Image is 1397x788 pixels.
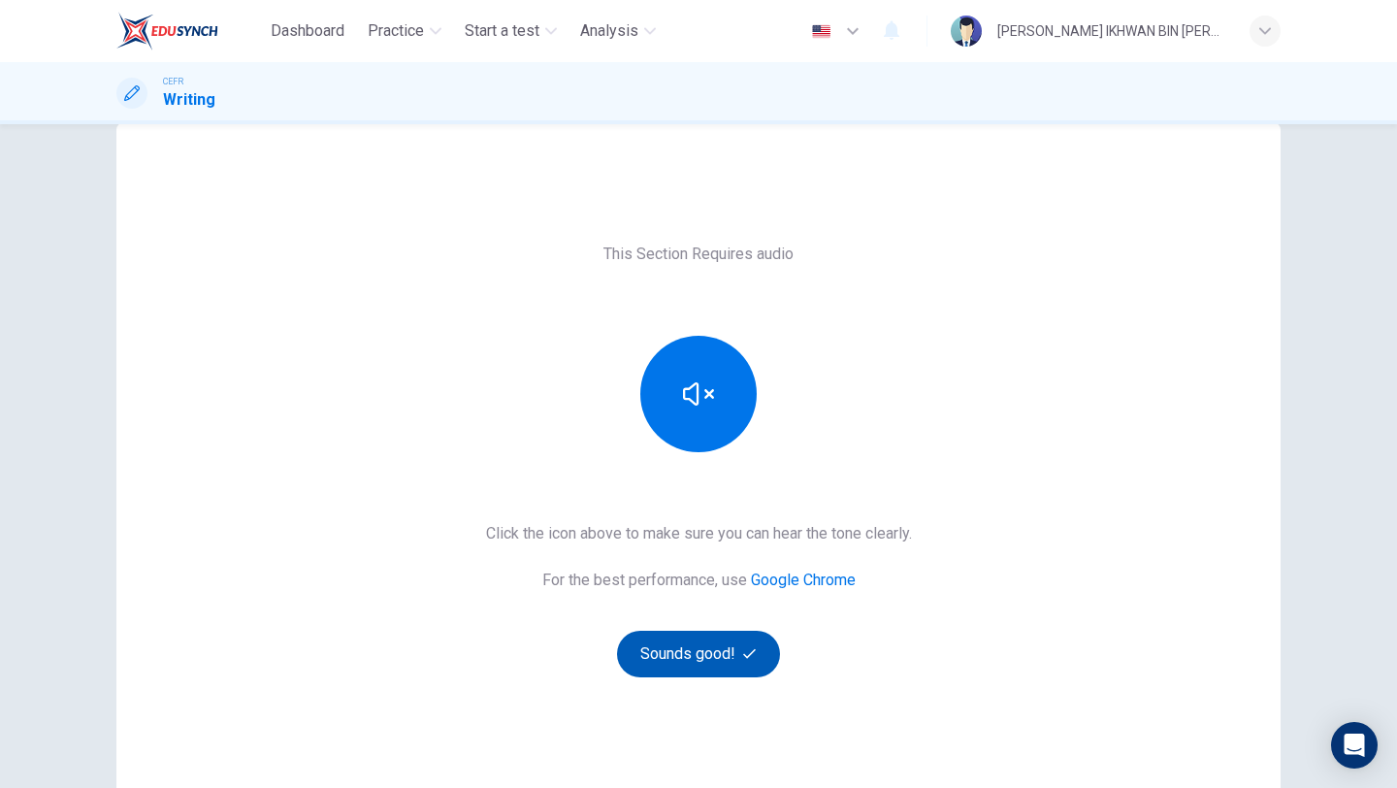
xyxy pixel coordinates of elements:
a: EduSynch logo [116,12,263,50]
button: Start a test [457,14,565,49]
button: Dashboard [263,14,352,49]
span: CEFR [163,75,183,88]
button: Analysis [572,14,664,49]
h1: Writing [163,88,215,112]
div: [PERSON_NAME] IKHWAN BIN [PERSON_NAME] [997,19,1226,43]
h6: This Section Requires audio [603,243,794,266]
a: Google Chrome [751,571,856,589]
h6: Click the icon above to make sure you can hear the tone clearly. [486,522,912,545]
span: Start a test [465,19,539,43]
img: EduSynch logo [116,12,218,50]
button: Sounds good! [617,631,780,677]
span: Dashboard [271,19,344,43]
span: Analysis [580,19,638,43]
img: en [809,24,833,39]
img: Profile picture [951,16,982,47]
div: Open Intercom Messenger [1331,722,1378,769]
h6: For the best performance, use [542,569,856,592]
button: Practice [360,14,449,49]
span: Practice [368,19,424,43]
